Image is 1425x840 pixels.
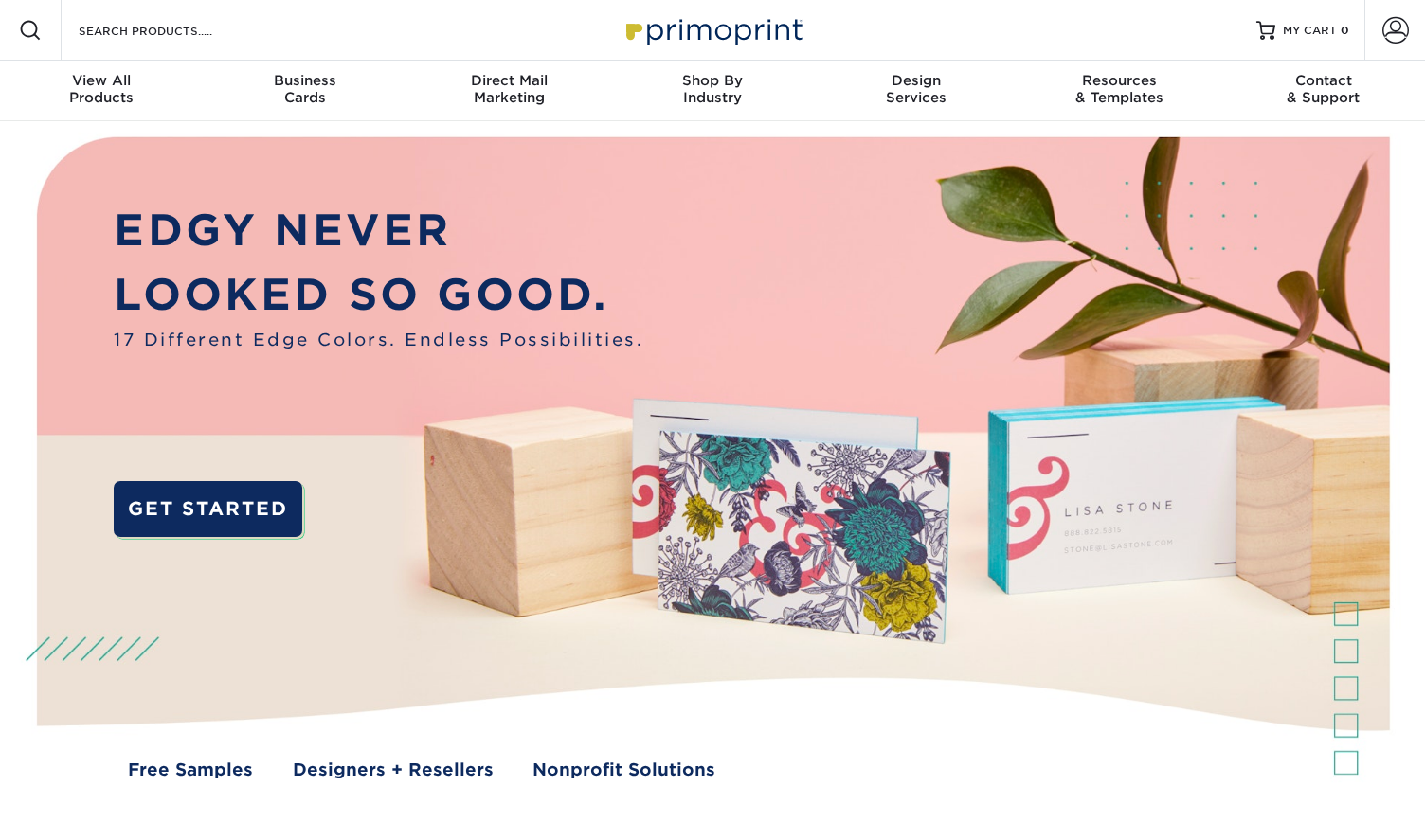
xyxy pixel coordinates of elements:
[814,72,1018,89] span: Design
[204,72,407,106] div: Cards
[1018,72,1221,106] div: & Templates
[407,72,611,106] div: Marketing
[814,72,1018,106] div: Services
[532,757,715,782] a: Nonprofit Solutions
[407,72,611,89] span: Direct Mail
[1018,61,1221,121] a: Resources& Templates
[114,327,643,352] span: 17 Different Edge Colors. Endless Possibilities.
[1341,24,1349,37] span: 0
[1283,23,1337,39] span: MY CART
[618,9,807,50] img: Primoprint
[114,263,643,328] p: LOOKED SO GOOD.
[204,61,407,121] a: BusinessCards
[114,199,643,263] p: EDGY NEVER
[611,72,815,106] div: Industry
[1221,72,1425,89] span: Contact
[204,72,407,89] span: Business
[407,61,611,121] a: Direct MailMarketing
[1221,72,1425,106] div: & Support
[1018,72,1221,89] span: Resources
[128,757,253,782] a: Free Samples
[611,72,815,89] span: Shop By
[611,61,815,121] a: Shop ByIndustry
[293,757,494,782] a: Designers + Resellers
[1221,61,1425,121] a: Contact& Support
[77,19,262,42] input: SEARCH PRODUCTS.....
[114,481,302,537] a: GET STARTED
[814,61,1018,121] a: DesignServices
